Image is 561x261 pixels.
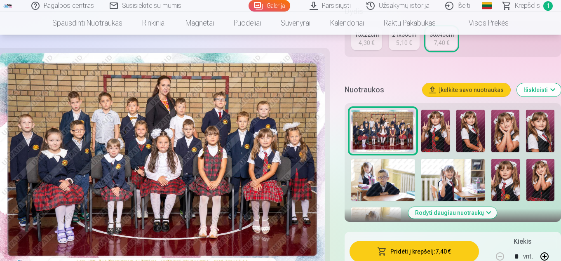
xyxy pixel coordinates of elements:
a: Puodeliai [224,12,271,35]
h5: Kiekis [514,237,531,247]
button: Rodyti daugiau nuotraukų [408,207,497,219]
button: Išskleisti [517,83,561,96]
span: 1 [543,1,553,11]
a: Suvenyrai [271,12,320,35]
div: 7,40 € [434,39,449,47]
a: 15x22cm4,30 € [351,27,382,50]
button: Įkelkite savo nuotraukas [423,83,510,96]
a: 21x30cm5,10 € [389,27,420,50]
a: Spausdinti nuotraukas [42,12,132,35]
img: /fa2 [3,3,12,8]
h5: Nuotraukos [345,84,416,96]
div: 4,30 € [359,39,374,47]
a: Visos prekės [446,12,519,35]
a: Raktų pakabukas [374,12,446,35]
div: 5,10 € [396,39,412,47]
a: Kalendoriai [320,12,374,35]
span: Krepšelis [515,1,540,11]
a: Rinkiniai [132,12,176,35]
a: 30x45cm7,40 € [426,27,457,50]
a: Magnetai [176,12,224,35]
